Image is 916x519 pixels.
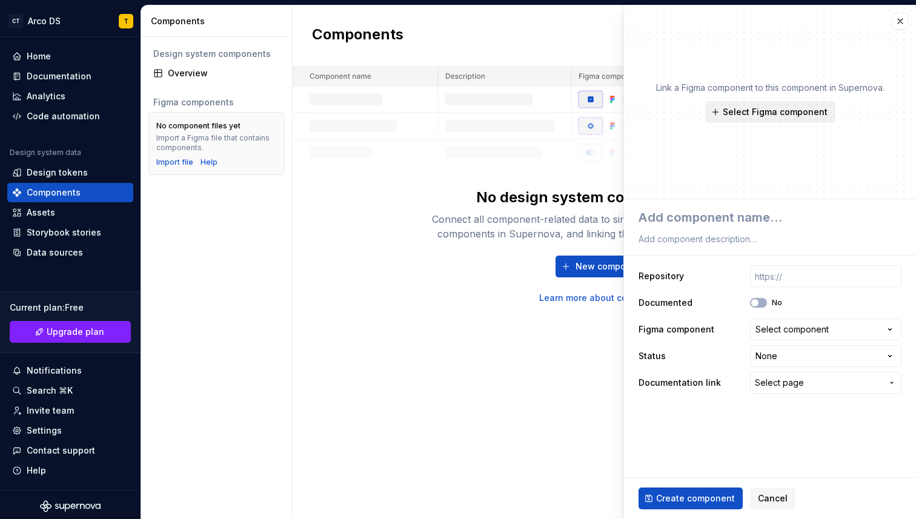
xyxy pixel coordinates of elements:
[7,461,133,480] button: Help
[556,256,653,277] button: New component
[124,16,128,26] div: T
[7,223,133,242] a: Storybook stories
[27,50,51,62] div: Home
[27,90,65,102] div: Analytics
[750,372,901,394] button: Select page
[639,488,743,509] button: Create component
[10,321,131,343] a: Upgrade plan
[7,183,133,202] a: Components
[411,212,798,241] div: Connect all component-related data to single entity. Get started by creating components in Supern...
[7,203,133,222] a: Assets
[201,157,217,167] a: Help
[7,381,133,400] button: Search ⌘K
[10,148,81,157] div: Design system data
[27,110,100,122] div: Code automation
[27,425,62,437] div: Settings
[7,47,133,66] a: Home
[27,187,81,199] div: Components
[7,401,133,420] a: Invite team
[168,67,280,79] div: Overview
[758,492,788,504] span: Cancel
[40,500,101,512] svg: Supernova Logo
[755,377,804,389] span: Select page
[27,365,82,377] div: Notifications
[755,323,829,336] div: Select component
[27,464,46,477] div: Help
[750,265,901,287] input: https://
[156,121,241,131] div: No component files yet
[153,96,280,108] div: Figma components
[27,385,73,397] div: Search ⌘K
[656,492,735,504] span: Create component
[10,302,131,314] div: Current plan : Free
[8,14,23,28] div: CT
[539,292,669,304] a: Learn more about components
[27,70,91,82] div: Documentation
[639,323,714,336] label: Figma component
[639,270,684,282] label: Repository
[576,260,645,273] span: New component
[27,246,83,259] div: Data sources
[7,421,133,440] a: Settings
[312,25,403,47] h2: Components
[772,298,782,308] label: No
[723,106,828,118] span: Select Figma component
[7,361,133,380] button: Notifications
[750,319,901,340] button: Select component
[28,15,61,27] div: Arco DS
[27,207,55,219] div: Assets
[47,326,104,338] span: Upgrade plan
[7,87,133,106] a: Analytics
[156,133,277,153] div: Import a Figma file that contains components.
[7,67,133,86] a: Documentation
[153,48,280,60] div: Design system components
[7,163,133,182] a: Design tokens
[705,101,835,123] button: Select Figma component
[639,297,692,309] label: Documented
[27,167,88,179] div: Design tokens
[27,405,74,417] div: Invite team
[7,441,133,460] button: Contact support
[7,243,133,262] a: Data sources
[7,107,133,126] a: Code automation
[639,377,721,389] label: Documentation link
[156,157,193,167] button: Import file
[148,64,285,83] a: Overview
[656,82,884,94] p: Link a Figma component to this component in Supernova.
[27,445,95,457] div: Contact support
[2,8,138,34] button: CTArco DST
[151,15,287,27] div: Components
[639,350,666,362] label: Status
[27,226,101,239] div: Storybook stories
[750,488,795,509] button: Cancel
[476,188,733,207] div: No design system components - yet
